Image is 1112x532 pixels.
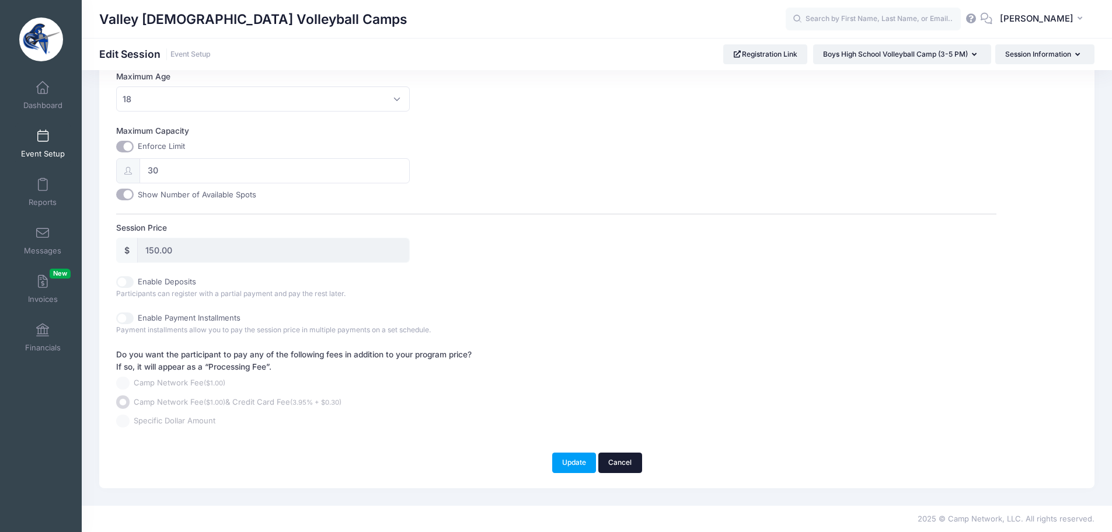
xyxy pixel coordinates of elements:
[138,141,185,152] label: Enforce Limit
[204,379,225,387] small: ($1.00)
[116,325,431,334] span: Payment installments allow you to pay the session price in multiple payments on a set schedule.
[1000,12,1073,25] span: [PERSON_NAME]
[204,398,225,406] small: ($1.00)
[29,197,57,207] span: Reports
[19,18,63,61] img: Valley Christian Volleyball Camps
[23,100,62,110] span: Dashboard
[134,397,341,408] span: Camp Network Fee & Credit Card Fee
[116,289,346,298] span: Participants can register with a partial payment and pay the rest later.
[290,398,341,406] small: (3.95% + $0.30)
[50,269,71,279] span: New
[918,514,1094,523] span: 2025 © Camp Network, LLC. All rights reserved.
[137,238,410,263] input: 0.00
[15,172,71,213] a: Reports
[552,453,597,472] button: Update
[995,44,1094,64] button: Session Information
[116,349,472,373] label: Do you want the participant to pay any of the following fees in addition to your program price? I...
[134,415,215,427] span: Specific Dollar Amount
[15,220,71,261] a: Messages
[99,6,407,33] h1: Valley [DEMOGRAPHIC_DATA] Volleyball Camps
[813,44,991,64] button: Boys High School Volleyball Camp (3-5 PM)
[15,269,71,310] a: InvoicesNew
[99,48,211,60] h1: Edit Session
[116,238,138,263] div: $
[138,189,256,201] label: Show Number of Available Spots
[140,158,410,183] input: 0
[15,123,71,164] a: Event Setup
[28,294,58,304] span: Invoices
[15,317,71,358] a: Financials
[823,50,968,58] span: Boys High School Volleyball Camp (3-5 PM)
[116,125,556,137] label: Maximum Capacity
[123,93,131,105] span: 18
[116,222,556,234] label: Session Price
[116,86,410,112] span: 18
[21,149,65,159] span: Event Setup
[723,44,808,64] a: Registration Link
[24,246,61,256] span: Messages
[138,312,240,324] label: Enable Payment Installments
[170,50,211,59] a: Event Setup
[786,8,961,31] input: Search by First Name, Last Name, or Email...
[992,6,1094,33] button: [PERSON_NAME]
[134,377,225,389] span: Camp Network Fee
[116,71,556,82] label: Maximum Age
[25,343,61,353] span: Financials
[598,453,642,472] a: Cancel
[15,75,71,116] a: Dashboard
[138,276,196,288] label: Enable Deposits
